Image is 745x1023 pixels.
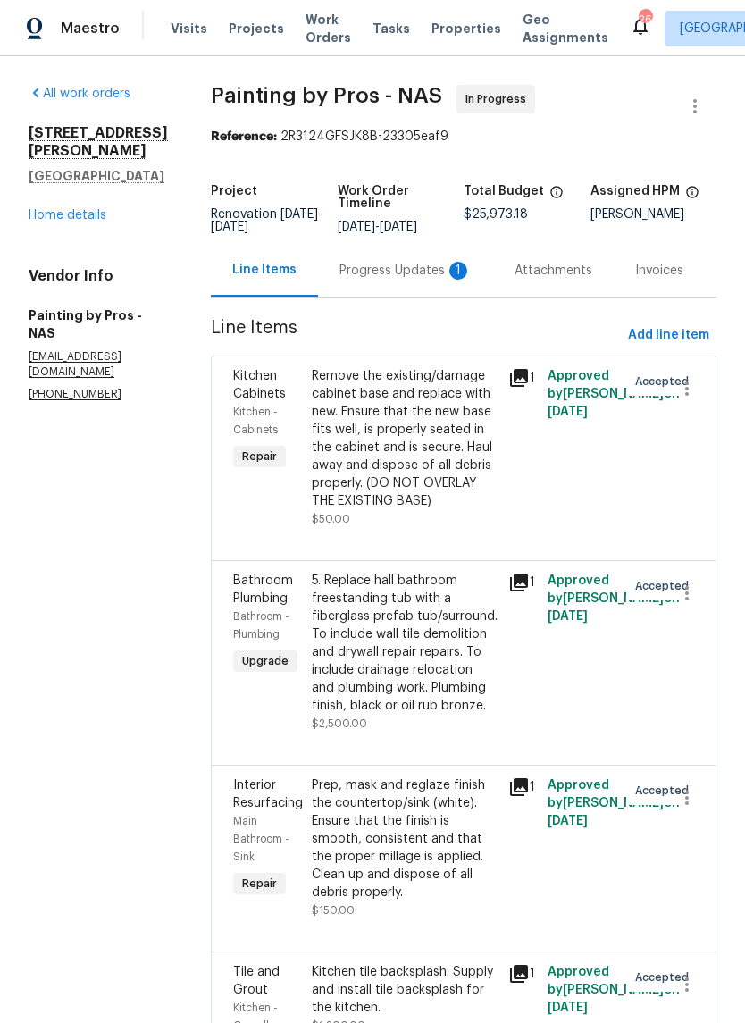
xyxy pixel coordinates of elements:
span: Bathroom - Plumbing [233,611,289,640]
div: 1 [508,572,537,593]
span: Upgrade [235,652,296,670]
a: Home details [29,209,106,222]
span: - [211,208,322,233]
div: Line Items [232,261,297,279]
span: [DATE] [380,221,417,233]
div: 1 [508,367,537,389]
span: [DATE] [548,406,588,418]
div: Remove the existing/damage cabinet base and replace with new. Ensure that the new base fits well,... [312,367,498,510]
div: Kitchen tile backsplash. Supply and install tile backsplash for the kitchen. [312,963,498,1017]
span: Work Orders [306,11,351,46]
span: Properties [431,20,501,38]
span: Add line item [628,324,709,347]
h5: Project [211,185,257,197]
span: Approved by [PERSON_NAME] on [548,779,680,827]
span: Visits [171,20,207,38]
span: [DATE] [211,221,248,233]
h5: Painting by Pros - NAS [29,306,168,342]
span: Repair [235,448,284,465]
div: Invoices [635,262,683,280]
span: [DATE] [548,610,588,623]
a: All work orders [29,88,130,100]
span: Main Bathroom - Sink [233,816,289,862]
span: - [338,221,417,233]
span: Line Items [211,319,621,352]
span: Accepted [635,373,696,390]
div: 5. Replace hall bathroom freestanding tub with a fiberglass prefab tub/surround. To include wall ... [312,572,498,715]
div: 2R3124GFSJK8B-23305eaf9 [211,128,716,146]
span: Tasks [372,22,410,35]
span: In Progress [465,90,533,108]
div: Attachments [515,262,592,280]
b: Reference: [211,130,277,143]
span: The total cost of line items that have been proposed by Opendoor. This sum includes line items th... [549,185,564,208]
span: Interior Resurfacing [233,779,303,809]
span: [DATE] [548,1002,588,1014]
span: $150.00 [312,905,355,916]
span: The hpm assigned to this work order. [685,185,699,208]
span: [DATE] [548,815,588,827]
span: $25,973.18 [464,208,528,221]
h5: Work Order Timeline [338,185,465,210]
div: 1 [449,262,467,280]
span: Bathroom Plumbing [233,574,293,605]
h5: Total Budget [464,185,544,197]
span: [DATE] [338,221,375,233]
button: Add line item [621,319,716,352]
span: Repair [235,875,284,893]
span: Accepted [635,968,696,986]
span: Maestro [61,20,120,38]
span: Geo Assignments [523,11,608,46]
span: Accepted [635,782,696,800]
span: Painting by Pros - NAS [211,85,442,106]
span: Approved by [PERSON_NAME] on [548,370,680,418]
span: $2,500.00 [312,718,367,729]
span: Projects [229,20,284,38]
div: 26 [639,11,651,29]
span: Renovation [211,208,322,233]
h4: Vendor Info [29,267,168,285]
span: Approved by [PERSON_NAME] on [548,966,680,1014]
span: $50.00 [312,514,350,524]
div: Progress Updates [339,262,472,280]
div: [PERSON_NAME] [590,208,717,221]
span: Kitchen - Cabinets [233,407,278,435]
h5: Assigned HPM [590,185,680,197]
span: Tile and Grout [233,966,280,996]
div: 1 [508,776,537,798]
div: Prep, mask and reglaze finish the countertop/sink (white). Ensure that the finish is smooth, cons... [312,776,498,901]
span: Accepted [635,577,696,595]
span: Approved by [PERSON_NAME] on [548,574,680,623]
div: 1 [508,963,537,985]
span: [DATE] [280,208,318,221]
span: Kitchen Cabinets [233,370,286,400]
